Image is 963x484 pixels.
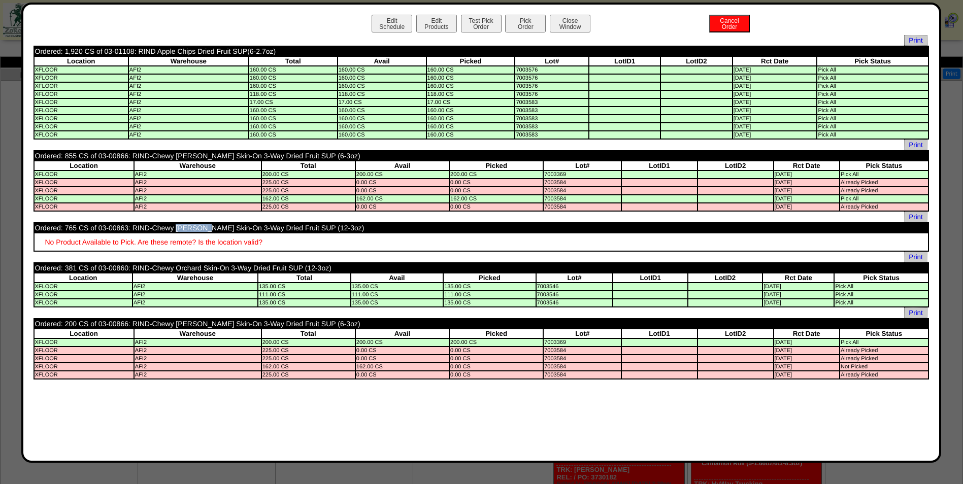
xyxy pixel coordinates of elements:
td: 0.00 CS [450,347,543,354]
td: 0.00 CS [450,203,543,211]
td: 0.00 CS [356,371,449,378]
td: 200.00 CS [356,339,449,346]
td: 160.00 CS [427,131,515,139]
td: 7003576 [515,83,588,90]
th: LotID2 [698,161,773,170]
td: 160.00 CS [249,75,337,82]
td: 135.00 CS [444,283,535,290]
td: 160.00 CS [338,83,426,90]
td: AFI2 [135,203,261,211]
button: PickOrder [505,15,546,32]
td: 17.00 CS [427,99,515,106]
td: 7003584 [544,371,621,378]
th: Pick Status [840,161,928,170]
td: [DATE] [733,99,817,106]
td: 17.00 CS [249,99,337,106]
td: 162.00 CS [356,195,449,202]
td: AFI2 [129,107,248,114]
td: [DATE] [733,131,817,139]
th: Lot# [544,161,621,170]
td: 7003584 [544,179,621,186]
td: [DATE] [774,179,839,186]
td: [DATE] [774,355,839,362]
button: EditProducts [416,15,457,32]
td: [DATE] [774,187,839,194]
td: Pick All [817,91,927,98]
td: XFLOOR [35,203,134,211]
td: AFI2 [129,115,248,122]
td: XFLOOR [35,83,128,90]
td: [DATE] [774,171,839,178]
td: 135.00 CS [351,283,443,290]
td: [DATE] [733,66,817,74]
td: [DATE] [774,347,839,354]
td: [DATE] [733,91,817,98]
th: Total [262,161,355,170]
td: 7003583 [515,115,588,122]
td: 7003583 [515,99,588,106]
td: 160.00 CS [427,115,515,122]
td: 200.00 CS [450,339,543,346]
td: [DATE] [733,75,817,82]
td: Pick All [835,291,927,298]
td: [DATE] [763,299,834,306]
td: Ordered: 765 CS of 03-00863: RIND-Chewy [PERSON_NAME] Skin-On 3-Way Dried Fruit SUP (12-3oz) [35,223,928,232]
td: Pick All [840,195,928,202]
td: 7003583 [515,107,588,114]
button: CancelOrder [709,15,750,32]
td: 225.00 CS [262,179,355,186]
td: 7003584 [544,355,621,362]
td: 0.00 CS [450,355,543,362]
th: Avail [351,273,443,282]
th: Location [35,273,132,282]
td: XFLOOR [35,195,134,202]
td: 162.00 CS [450,195,543,202]
button: Test PickOrder [461,15,502,32]
td: 17.00 CS [338,99,426,106]
td: 160.00 CS [427,66,515,74]
button: CloseWindow [550,15,590,32]
td: 160.00 CS [338,115,426,122]
td: 7003576 [515,66,588,74]
th: LotID1 [613,273,687,282]
a: Print [904,252,927,262]
td: XFLOOR [35,179,134,186]
td: 160.00 CS [427,107,515,114]
td: Ordered: 1,920 CS of 03-01108: RIND Apple Chips Dried Fruit SUP(6-2.7oz) [35,47,732,56]
td: XFLOOR [35,171,134,178]
td: AFI2 [129,83,248,90]
td: 0.00 CS [450,371,543,378]
th: Avail [338,57,426,65]
td: 111.00 CS [351,291,443,298]
td: AFI2 [135,339,261,346]
td: 200.00 CS [262,171,355,178]
th: Total [258,273,350,282]
td: XFLOOR [35,123,128,130]
span: Print [904,140,927,150]
td: Pick All [817,99,927,106]
td: AFI2 [135,363,261,370]
td: 7003576 [515,91,588,98]
th: Lot# [544,329,621,338]
td: AFI2 [135,179,261,186]
th: Picked [444,273,535,282]
td: [DATE] [763,291,834,298]
td: AFI2 [133,291,257,298]
td: 160.00 CS [249,107,337,114]
td: 200.00 CS [262,339,355,346]
td: 225.00 CS [262,347,355,354]
td: 160.00 CS [249,131,337,139]
td: 160.00 CS [338,75,426,82]
td: 7003576 [515,75,588,82]
td: AFI2 [129,91,248,98]
td: XFLOOR [35,99,128,106]
td: [DATE] [774,339,839,346]
td: 7003583 [515,131,588,139]
td: 7003369 [544,171,621,178]
th: Pick Status [817,57,927,65]
td: 162.00 CS [262,363,355,370]
td: 7003546 [537,299,613,306]
th: LotID1 [622,161,696,170]
td: 160.00 CS [249,115,337,122]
